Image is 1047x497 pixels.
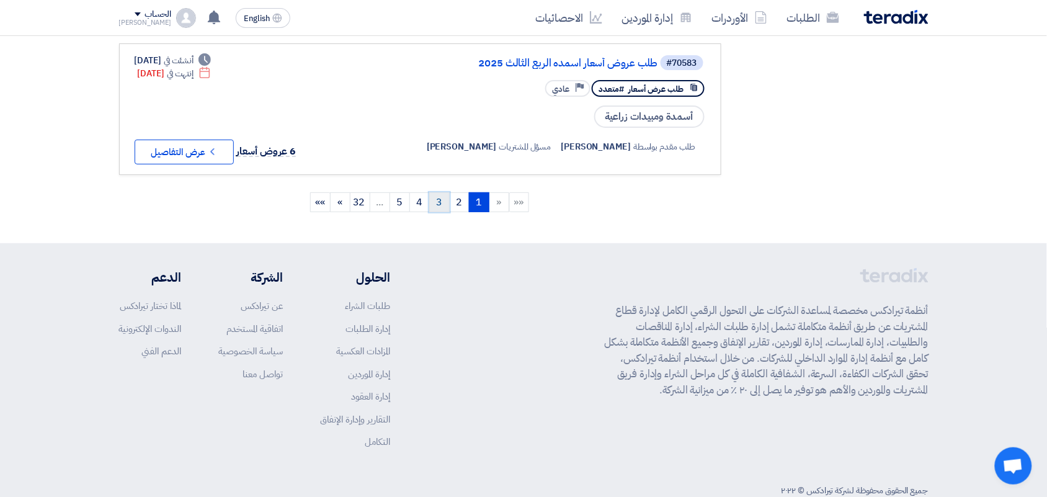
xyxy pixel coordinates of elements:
a: 4 [409,192,430,212]
span: عادي [553,83,570,95]
span: مسؤل المشتريات [499,140,551,153]
span: [PERSON_NAME] [427,140,497,153]
span: »» [316,195,326,210]
a: الاحصائيات [526,3,612,32]
a: Next [330,192,350,212]
span: #متعدد [599,83,625,95]
ngb-pagination: Default pagination [119,187,721,218]
div: [DATE] [135,54,212,67]
div: الحساب [145,9,171,20]
button: عرض التفاصيل [135,140,234,164]
span: أسمدة ومبيدات زراعية [594,105,705,128]
div: جميع الحقوق محفوظة لشركة تيرادكس © ٢٠٢٢ [781,484,928,497]
a: لماذا تختار تيرادكس [120,299,182,313]
span: أنشئت في [164,54,194,67]
p: أنظمة تيرادكس مخصصة لمساعدة الشركات على التحول الرقمي الكامل لإدارة قطاع المشتريات عن طريق أنظمة ... [605,303,929,398]
a: الطلبات [777,3,849,32]
div: [DATE] [138,67,212,80]
a: 2 [449,192,470,212]
a: التكامل [365,435,390,449]
a: إدارة العقود [351,390,390,403]
span: 6 عروض أسعار [237,144,296,159]
a: سياسة الخصوصية [218,344,283,358]
img: profile_test.png [176,8,196,28]
a: إدارة الموردين [348,367,390,381]
a: Last [310,192,331,212]
div: [PERSON_NAME] [119,19,172,26]
a: التقارير وإدارة الإنفاق [320,413,390,426]
a: اتفاقية المستخدم [226,322,283,336]
span: [PERSON_NAME] [561,140,631,153]
img: Teradix logo [864,10,929,24]
a: الندوات الإلكترونية [119,322,182,336]
a: إدارة الطلبات [345,322,390,336]
span: طلب عرض أسعار [629,83,684,95]
li: الحلول [320,268,390,287]
a: الأوردرات [702,3,777,32]
span: إنتهت في [167,67,194,80]
a: عن تيرادكس [241,299,283,313]
a: الدعم الفني [142,344,182,358]
li: الشركة [218,268,283,287]
a: 1 [469,192,489,212]
span: English [244,14,270,23]
li: الدعم [119,268,182,287]
div: Open chat [995,447,1032,485]
button: English [236,8,290,28]
a: 32 [350,192,370,212]
a: طلب عروض أسعار اسمده الربع الثالث 2025 [410,58,658,69]
div: #70583 [667,59,697,68]
a: تواصل معنا [243,367,283,381]
span: » [338,195,343,210]
a: طلبات الشراء [345,299,390,313]
span: طلب مقدم بواسطة [633,140,696,153]
a: المزادات العكسية [336,344,390,358]
a: إدارة الموردين [612,3,702,32]
a: 3 [429,192,450,212]
a: 5 [390,192,410,212]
